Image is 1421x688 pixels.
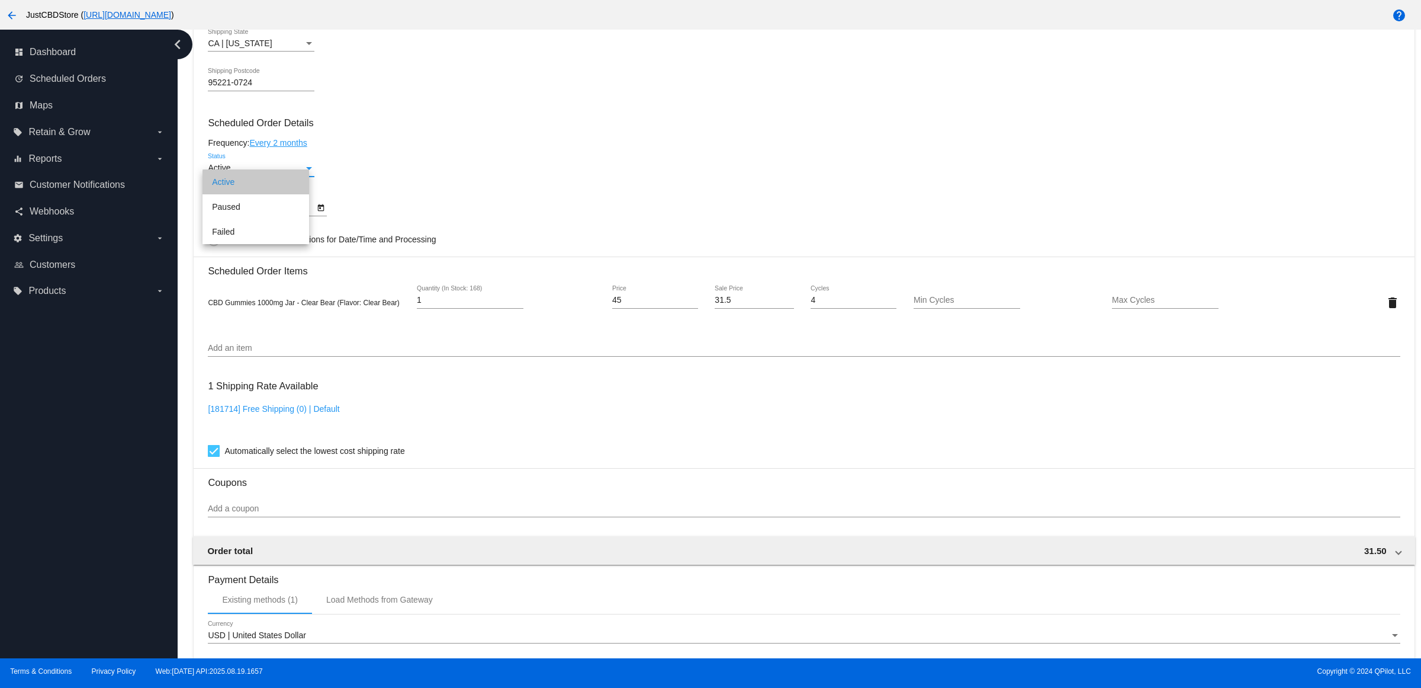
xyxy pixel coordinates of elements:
[28,286,66,296] span: Products
[14,47,24,57] i: dashboard
[208,39,314,49] mat-select: Shipping State
[208,504,1400,514] input: Add a coupon
[234,233,436,245] span: Show Advanced Options for Date/Time and Processing
[30,206,74,217] span: Webhooks
[208,631,1400,641] mat-select: Currency
[26,10,174,20] span: JustCBDStore ( )
[14,180,24,190] i: email
[10,667,72,676] a: Terms & Conditions
[30,180,125,190] span: Customer Notifications
[193,536,1414,565] mat-expansion-panel-header: Order total 31.50
[13,233,22,243] i: settings
[14,69,165,88] a: update Scheduled Orders
[208,565,1400,585] h3: Payment Details
[208,117,1400,129] h3: Scheduled Order Details
[14,43,165,62] a: dashboard Dashboard
[28,127,90,137] span: Retain & Grow
[811,296,896,305] input: Cycles
[14,207,24,216] i: share
[156,667,263,676] a: Web:[DATE] API:2025.08.19.1657
[224,444,404,458] span: Automatically select the lowest cost shipping rate
[207,546,253,556] span: Order total
[14,175,165,194] a: email Customer Notifications
[83,10,171,20] a: [URL][DOMAIN_NAME]
[222,595,298,604] div: Existing methods (1)
[155,233,165,243] i: arrow_drop_down
[1392,8,1406,23] mat-icon: help
[208,631,306,640] span: USD | United States Dollar
[30,47,76,57] span: Dashboard
[326,595,433,604] div: Load Methods from Gateway
[612,296,698,305] input: Price
[208,299,399,307] span: CBD Gummies 1000mg Jar - Clear Bear (Flavor: Clear Bear)
[13,286,22,296] i: local_offer
[30,260,75,270] span: Customers
[208,138,1400,148] div: Frequency:
[30,73,106,84] span: Scheduled Orders
[715,296,793,305] input: Sale Price
[1112,296,1219,305] input: Max Cycles
[168,35,187,54] i: chevron_left
[28,153,62,164] span: Reports
[1364,546,1387,556] span: 31.50
[1385,296,1400,310] mat-icon: delete
[155,154,165,164] i: arrow_drop_down
[208,39,272,48] span: CA | [US_STATE]
[208,257,1400,277] h3: Scheduled Order Items
[14,202,165,221] a: share Webhooks
[721,667,1411,676] span: Copyright © 2024 QPilot, LLC
[14,96,165,115] a: map Maps
[208,373,318,399] h3: 1 Shipping Rate Available
[13,154,22,164] i: equalizer
[30,100,53,111] span: Maps
[208,164,314,173] mat-select: Status
[13,127,22,137] i: local_offer
[208,203,314,213] input: Next Occurrence Date
[14,260,24,270] i: people_outline
[208,468,1400,488] h3: Coupons
[314,201,327,213] button: Open calendar
[14,101,24,110] i: map
[208,163,230,172] span: Active
[417,296,523,305] input: Quantity (In Stock: 168)
[155,286,165,296] i: arrow_drop_down
[155,127,165,137] i: arrow_drop_down
[249,138,307,148] a: Every 2 months
[208,78,314,88] input: Shipping Postcode
[208,404,339,414] a: [181714] Free Shipping (0) | Default
[914,296,1020,305] input: Min Cycles
[14,74,24,84] i: update
[92,667,136,676] a: Privacy Policy
[5,8,19,23] mat-icon: arrow_back
[208,344,1400,353] input: Add an item
[28,233,63,244] span: Settings
[14,255,165,274] a: people_outline Customers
